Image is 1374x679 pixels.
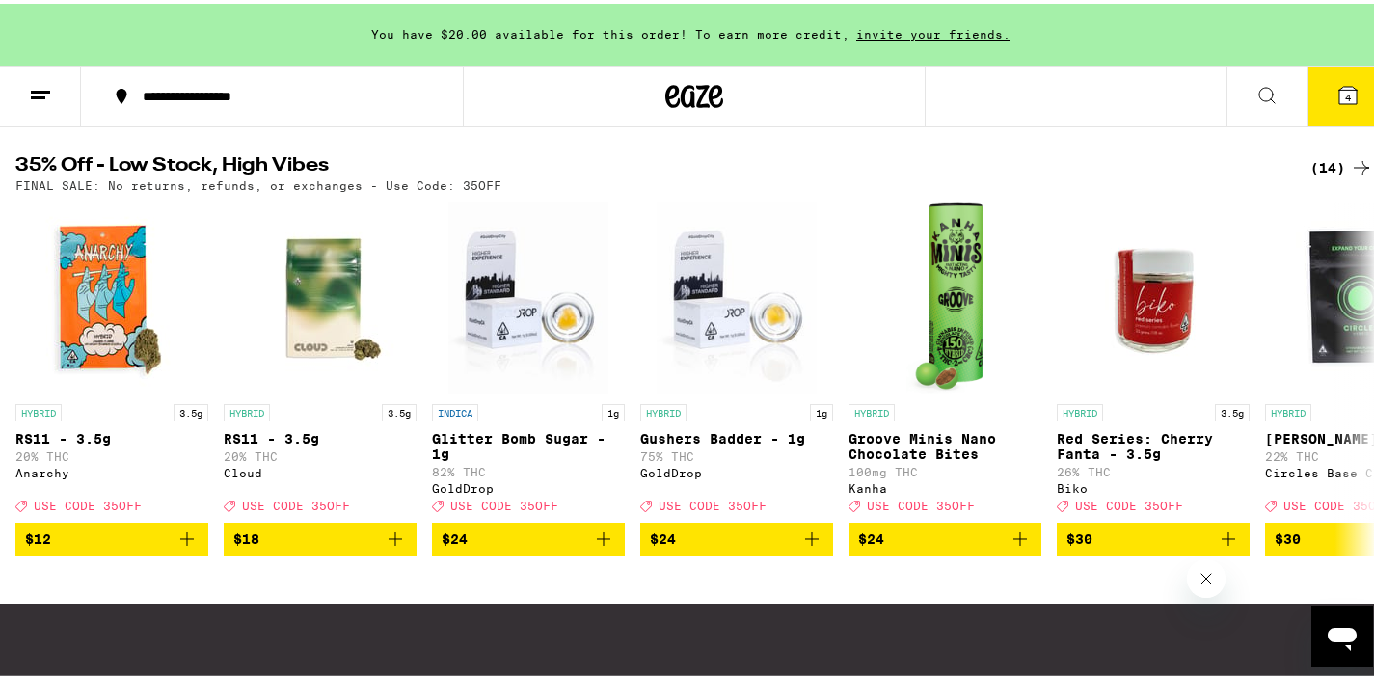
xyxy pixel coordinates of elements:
[906,198,983,391] img: Kanha - Groove Minis Nano Chocolate Bites
[15,427,208,443] p: RS11 - 3.5g
[1057,462,1250,475] p: 26% THC
[450,497,558,509] span: USE CODE 35OFF
[849,427,1041,458] p: Groove Minis Nano Chocolate Bites
[15,198,208,518] a: Open page for RS11 - 3.5g from Anarchy
[15,519,208,552] button: Add to bag
[224,447,417,459] p: 20% THC
[442,528,468,543] span: $24
[640,400,687,418] p: HYBRID
[657,198,816,391] img: GoldDrop - Gushers Badder - 1g
[640,463,833,475] div: GoldDrop
[640,427,833,443] p: Gushers Badder - 1g
[640,519,833,552] button: Add to bag
[448,198,607,391] img: GoldDrop - Glitter Bomb Sugar - 1g
[867,497,975,509] span: USE CODE 35OFF
[382,400,417,418] p: 3.5g
[858,528,884,543] span: $24
[1075,497,1183,509] span: USE CODE 35OFF
[34,497,142,509] span: USE CODE 35OFF
[1057,198,1250,391] img: Biko - Red Series: Cherry Fanta - 3.5g
[849,519,1041,552] button: Add to bag
[224,400,270,418] p: HYBRID
[1265,400,1311,418] p: HYBRID
[12,14,139,29] span: Hi. Need any help?
[224,427,417,443] p: RS11 - 3.5g
[849,462,1041,475] p: 100mg THC
[15,400,62,418] p: HYBRID
[432,400,478,418] p: INDICA
[849,198,1041,518] a: Open page for Groove Minis Nano Chocolate Bites from Kanha
[224,519,417,552] button: Add to bag
[432,478,625,491] div: GoldDrop
[602,400,625,418] p: 1g
[849,478,1041,491] div: Kanha
[233,528,259,543] span: $18
[432,519,625,552] button: Add to bag
[849,24,1017,37] span: invite your friends.
[224,198,417,391] img: Cloud - RS11 - 3.5g
[242,497,350,509] span: USE CODE 35OFF
[15,176,501,188] p: FINAL SALE: No returns, refunds, or exchanges - Use Code: 35OFF
[1057,198,1250,518] a: Open page for Red Series: Cherry Fanta - 3.5g from Biko
[432,427,625,458] p: Glitter Bomb Sugar - 1g
[1215,400,1250,418] p: 3.5g
[659,497,767,509] span: USE CODE 35OFF
[810,400,833,418] p: 1g
[1057,400,1103,418] p: HYBRID
[371,24,849,37] span: You have $20.00 available for this order! To earn more credit,
[1311,602,1373,664] iframe: Button to launch messaging window
[432,198,625,518] a: Open page for Glitter Bomb Sugar - 1g from GoldDrop
[1345,88,1351,99] span: 4
[1275,528,1301,543] span: $30
[432,462,625,475] p: 82% THC
[15,152,1279,176] h2: 35% Off - Low Stock, High Vibes
[224,198,417,518] a: Open page for RS11 - 3.5g from Cloud
[1187,556,1226,594] iframe: Close message
[15,198,208,391] img: Anarchy - RS11 - 3.5g
[1066,528,1092,543] span: $30
[15,463,208,475] div: Anarchy
[174,400,208,418] p: 3.5g
[224,463,417,475] div: Cloud
[15,447,208,459] p: 20% THC
[650,528,676,543] span: $24
[640,198,833,518] a: Open page for Gushers Badder - 1g from GoldDrop
[1310,152,1373,176] a: (14)
[1057,427,1250,458] p: Red Series: Cherry Fanta - 3.5g
[849,400,895,418] p: HYBRID
[25,528,51,543] span: $12
[1057,478,1250,491] div: Biko
[640,447,833,459] p: 75% THC
[1057,519,1250,552] button: Add to bag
